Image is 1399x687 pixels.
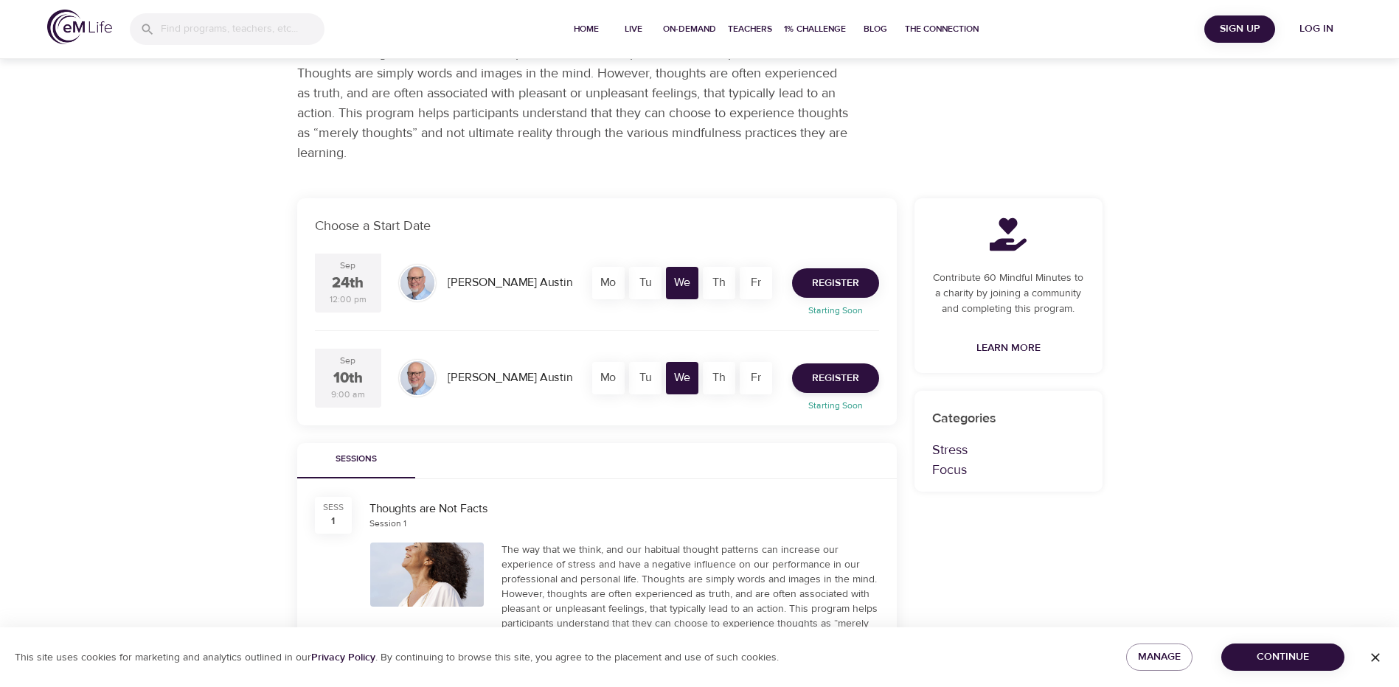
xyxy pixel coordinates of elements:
[629,362,662,394] div: Tu
[1221,644,1344,671] button: Continue
[333,368,363,389] div: 10th
[1233,648,1333,666] span: Continue
[161,13,324,45] input: Find programs, teachers, etc...
[311,651,375,664] a: Privacy Policy
[971,335,1046,362] a: Learn More
[663,21,716,37] span: On-Demand
[792,363,879,393] button: Register
[703,267,735,299] div: Th
[1281,15,1352,43] button: Log in
[740,362,772,394] div: Fr
[47,10,112,44] img: logo
[592,362,625,394] div: Mo
[666,267,698,299] div: We
[332,273,364,294] div: 24th
[932,271,1085,317] p: Contribute 60 Mindful Minutes to a charity by joining a community and completing this program.
[703,362,735,394] div: Th
[932,460,1085,480] p: Focus
[315,216,879,236] p: Choose a Start Date
[858,21,893,37] span: Blog
[340,355,355,367] div: Sep
[932,440,1085,460] p: Stress
[331,388,365,401] div: 9:00 am
[369,517,406,530] div: Session 1
[331,514,335,529] div: 1
[1210,20,1269,38] span: Sign Up
[1204,15,1275,43] button: Sign Up
[784,21,846,37] span: 1% Challenge
[569,21,604,37] span: Home
[297,24,850,163] p: The way that we think, and our habitual thought patterns can increase our experience of stress an...
[330,293,367,306] div: 12:00 pm
[501,543,879,660] div: The way that we think, and our habitual thought patterns can increase our experience of stress an...
[369,501,879,517] div: Thoughts are Not Facts
[629,267,662,299] div: Tu
[783,304,888,317] p: Starting Soon
[905,21,979,37] span: The Connection
[976,339,1041,358] span: Learn More
[323,501,344,514] div: SESS
[812,369,859,388] span: Register
[442,363,578,392] div: [PERSON_NAME] Austin
[1126,644,1193,671] button: Manage
[1287,20,1346,38] span: Log in
[792,268,879,298] button: Register
[442,268,578,297] div: [PERSON_NAME] Austin
[666,362,698,394] div: We
[783,399,888,412] p: Starting Soon
[306,452,406,467] span: Sessions
[592,267,625,299] div: Mo
[616,21,651,37] span: Live
[932,408,1085,428] p: Categories
[740,267,772,299] div: Fr
[340,259,355,272] div: Sep
[1138,648,1181,666] span: Manage
[728,21,772,37] span: Teachers
[812,274,859,293] span: Register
